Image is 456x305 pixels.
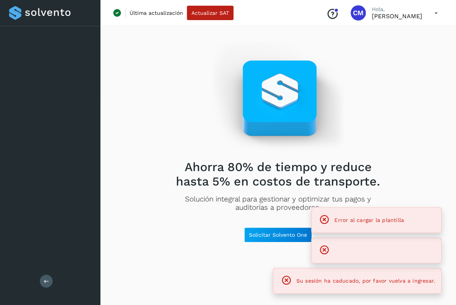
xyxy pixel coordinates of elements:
span: Solicitar Solvento One [249,232,307,237]
img: Empty state image [213,42,344,154]
span: Error al cargar la plantilla [334,217,404,223]
button: Solicitar Solvento One [244,227,312,242]
span: Su sesión ha caducado, por favor vuelva a ingresar. [296,278,435,284]
span: Actualizar SAT [191,10,229,16]
p: Cynthia Mendoza [372,13,422,20]
h2: Ahorra 80% de tiempo y reduce hasta 5% en costos de transporte. [170,160,386,189]
p: Solución integral para gestionar y optimizar tus pagos y auditorías a proveedores. [170,195,386,212]
button: Actualizar SAT [187,6,233,20]
p: Última actualización [130,9,183,16]
p: Hola, [372,6,422,13]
